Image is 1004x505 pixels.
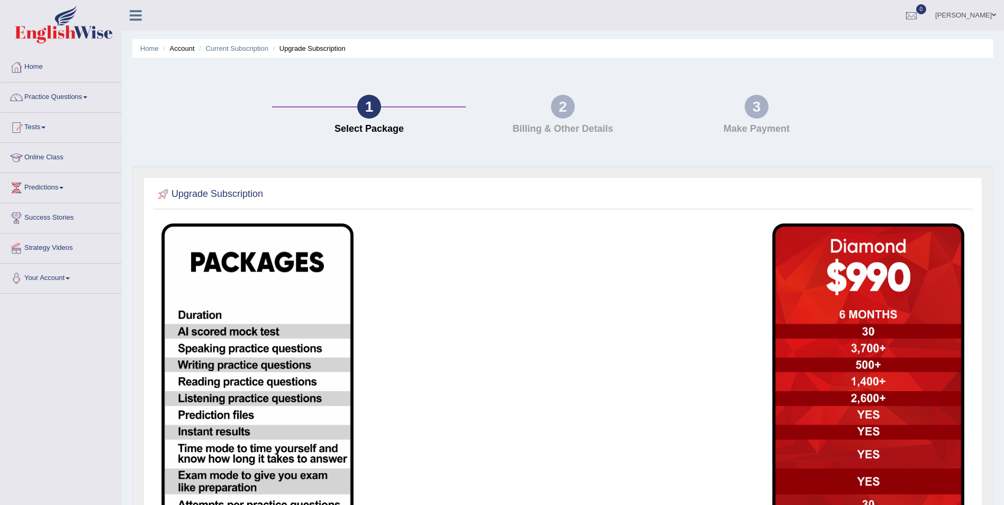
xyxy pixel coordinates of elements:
[1,264,121,290] a: Your Account
[745,95,768,119] div: 3
[1,113,121,139] a: Tests
[140,44,159,52] a: Home
[277,124,460,134] h4: Select Package
[205,44,268,52] a: Current Subscription
[270,43,346,53] li: Upgrade Subscription
[1,233,121,260] a: Strategy Videos
[1,143,121,169] a: Online Class
[665,124,848,134] h4: Make Payment
[1,52,121,79] a: Home
[916,4,927,14] span: 0
[160,43,194,53] li: Account
[1,173,121,200] a: Predictions
[551,95,575,119] div: 2
[156,186,263,202] h2: Upgrade Subscription
[1,83,121,109] a: Practice Questions
[357,95,381,119] div: 1
[1,203,121,230] a: Success Stories
[471,124,654,134] h4: Billing & Other Details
